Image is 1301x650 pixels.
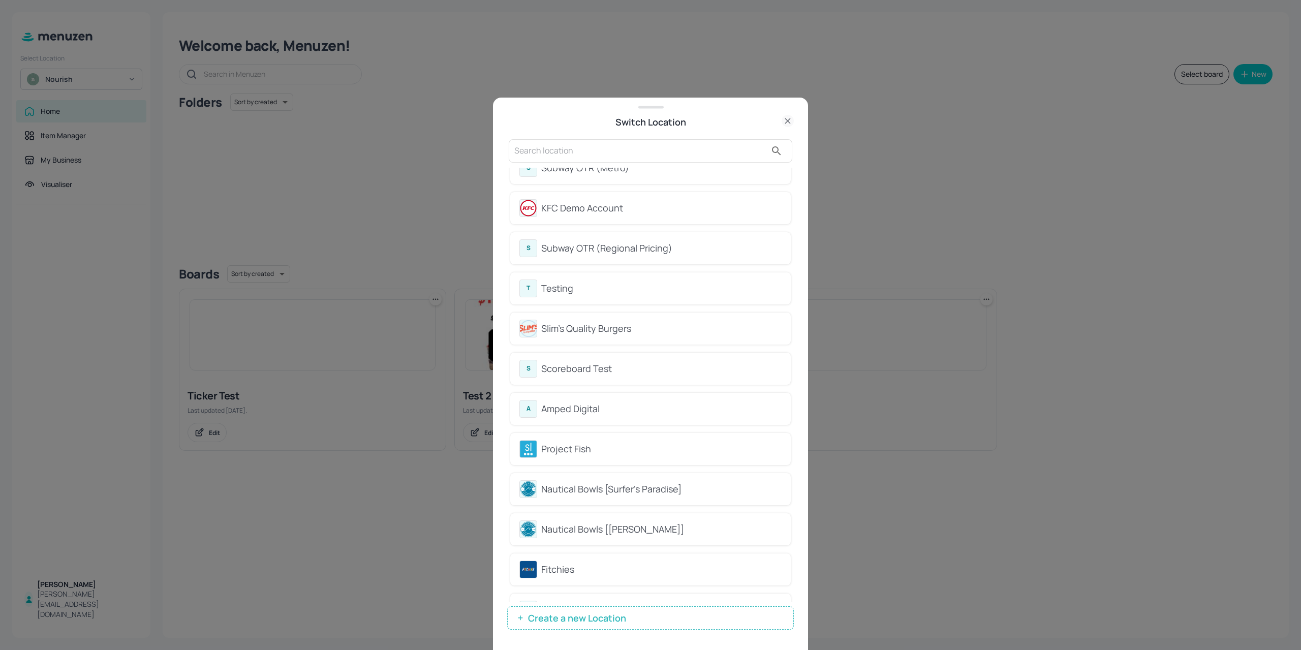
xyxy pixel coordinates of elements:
div: P [519,601,537,618]
div: S [519,239,537,257]
div: S [519,159,537,177]
div: Amped Digital [541,402,782,416]
img: avatar [520,521,537,538]
div: Subway OTR (Metro) [541,161,782,175]
input: Search location [514,143,766,159]
div: Switch Location [507,115,794,129]
div: Fitchies [541,563,782,576]
img: avatar [520,200,537,216]
div: S [519,360,537,378]
div: Slim's Quality Burgers [541,322,782,335]
img: avatar [520,561,537,578]
div: Testing [541,282,782,295]
div: A [519,400,537,418]
img: avatar [520,320,537,337]
div: T [519,280,537,297]
img: avatar [520,441,537,457]
div: Nautical Bowls [[PERSON_NAME]] [541,522,782,536]
div: Project Fish [541,442,782,456]
img: avatar [520,481,537,498]
div: KFC Demo Account [541,201,782,215]
button: Create a new Location [507,606,794,630]
div: Scoreboard Test [541,362,782,376]
span: Create a new Location [523,613,631,623]
div: Nautical Bowls [Surfer's Paradise] [541,482,782,496]
button: search [766,141,787,161]
div: Subway OTR (Regional Pricing) [541,241,782,255]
